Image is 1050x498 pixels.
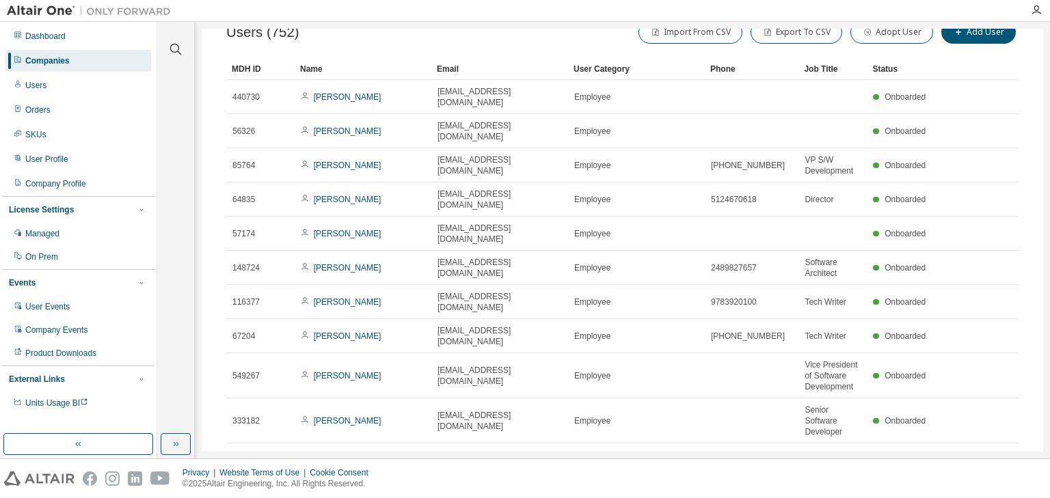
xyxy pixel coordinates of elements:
[885,371,926,381] span: Onboarded
[805,194,833,205] span: Director
[183,467,219,478] div: Privacy
[574,92,610,102] span: Employee
[232,296,260,307] span: 116377
[941,20,1016,44] button: Add User
[9,277,36,288] div: Events
[710,58,793,80] div: Phone
[9,204,74,215] div: License Settings
[232,92,260,102] span: 440730
[885,161,926,170] span: Onboarded
[850,20,933,44] button: Adopt User
[872,58,930,80] div: Status
[437,223,562,245] span: [EMAIL_ADDRESS][DOMAIN_NAME]
[314,297,381,307] a: [PERSON_NAME]
[83,471,97,486] img: facebook.svg
[574,126,610,137] span: Employee
[25,348,96,359] div: Product Downloads
[4,471,75,486] img: altair_logo.svg
[314,331,381,341] a: [PERSON_NAME]
[437,120,562,142] span: [EMAIL_ADDRESS][DOMAIN_NAME]
[9,374,65,385] div: External Links
[885,195,926,204] span: Onboarded
[314,92,381,102] a: [PERSON_NAME]
[232,160,255,171] span: 85764
[805,257,861,279] span: Software Architect
[232,262,260,273] span: 148724
[314,263,381,273] a: [PERSON_NAME]
[638,20,742,44] button: Import From CSV
[437,154,562,176] span: [EMAIL_ADDRESS][DOMAIN_NAME]
[25,251,58,262] div: On Prem
[314,126,381,136] a: [PERSON_NAME]
[574,331,610,342] span: Employee
[711,262,757,273] span: 2489827657
[574,194,610,205] span: Employee
[804,58,861,80] div: Job Title
[805,331,846,342] span: Tech Writer
[25,105,51,115] div: Orders
[25,324,87,335] div: Company Events
[885,92,926,102] span: Onboarded
[711,194,757,205] span: 5124670618
[219,467,310,478] div: Website Terms of Use
[25,154,68,165] div: User Profile
[574,228,610,239] span: Employee
[805,154,861,176] span: VP S/W Development
[574,296,610,307] span: Employee
[25,228,59,239] div: Managed
[183,478,377,490] p: © 2025 Altair Engineering, Inc. All Rights Reserved.
[437,86,562,108] span: [EMAIL_ADDRESS][DOMAIN_NAME]
[437,58,563,80] div: Email
[437,291,562,313] span: [EMAIL_ADDRESS][DOMAIN_NAME]
[437,189,562,210] span: [EMAIL_ADDRESS][DOMAIN_NAME]
[232,228,255,239] span: 57174
[574,160,610,171] span: Employee
[314,161,381,170] a: [PERSON_NAME]
[314,229,381,238] a: [PERSON_NAME]
[711,331,785,342] span: [PHONE_NUMBER]
[232,126,255,137] span: 56326
[232,370,260,381] span: 549267
[25,129,46,140] div: SKUs
[805,359,861,392] span: Vice President of Software Development
[805,296,846,307] span: Tech Writer
[805,404,861,437] span: Senior Software Developer
[232,194,255,205] span: 64835
[25,301,70,312] div: User Events
[437,410,562,432] span: [EMAIL_ADDRESS][DOMAIN_NAME]
[128,471,142,486] img: linkedin.svg
[232,331,255,342] span: 67204
[232,58,289,80] div: MDH ID
[232,415,260,426] span: 333182
[150,471,170,486] img: youtube.svg
[310,467,376,478] div: Cookie Consent
[437,365,562,387] span: [EMAIL_ADDRESS][DOMAIN_NAME]
[574,58,699,80] div: User Category
[226,25,299,40] span: Users (752)
[437,257,562,279] span: [EMAIL_ADDRESS][DOMAIN_NAME]
[574,415,610,426] span: Employee
[105,471,120,486] img: instagram.svg
[711,160,785,171] span: [PHONE_NUMBER]
[314,371,381,381] a: [PERSON_NAME]
[885,229,926,238] span: Onboarded
[25,55,70,66] div: Companies
[25,178,86,189] div: Company Profile
[437,325,562,347] span: [EMAIL_ADDRESS][DOMAIN_NAME]
[751,20,842,44] button: Export To CSV
[885,126,926,136] span: Onboarded
[25,31,66,42] div: Dashboard
[885,416,926,426] span: Onboarded
[885,263,926,273] span: Onboarded
[25,80,46,91] div: Users
[885,297,926,307] span: Onboarded
[885,331,926,341] span: Onboarded
[314,195,381,204] a: [PERSON_NAME]
[25,398,88,408] span: Units Usage BI
[7,4,178,18] img: Altair One
[314,416,381,426] a: [PERSON_NAME]
[574,262,610,273] span: Employee
[711,296,757,307] span: 9783920100
[300,58,426,80] div: Name
[574,370,610,381] span: Employee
